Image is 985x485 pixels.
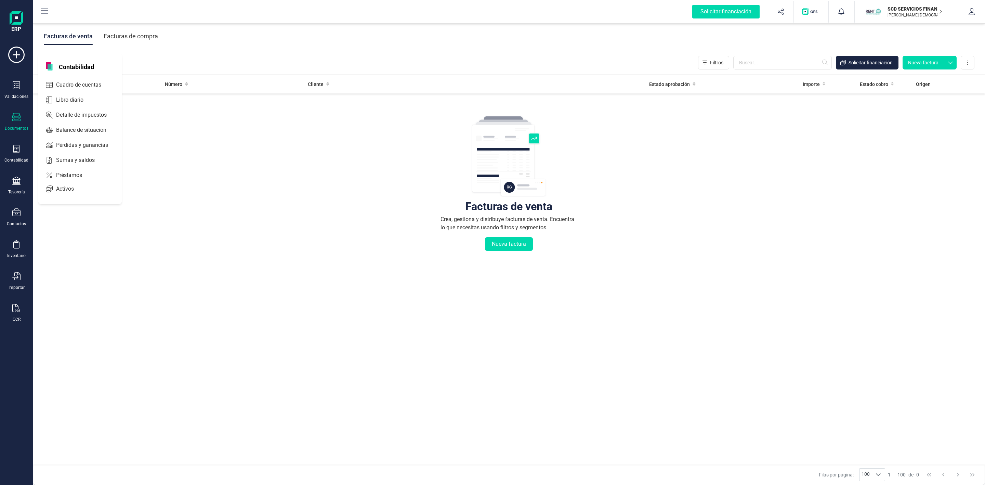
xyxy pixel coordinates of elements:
span: Solicitar financiación [849,59,893,66]
span: 100 [897,471,906,478]
span: 1 [888,471,891,478]
button: Logo de OPS [798,1,824,23]
span: Balance de situación [53,126,119,134]
button: Solicitar financiación [684,1,768,23]
div: Facturas de venta [465,203,552,210]
div: Solicitar financiación [692,5,760,18]
div: Inventario [7,253,26,258]
div: Facturas de venta [44,27,93,45]
span: 0 [916,471,919,478]
div: Filas por página: [819,468,885,481]
button: Solicitar financiación [836,56,898,69]
span: de [908,471,914,478]
div: Crea, gestiona y distribuye facturas de venta. Encuentra lo que necesitas usando filtros y segmen... [441,215,577,232]
img: img-empty-table.svg [471,115,547,197]
button: First Page [922,468,935,481]
input: Buscar... [733,56,832,69]
div: Contactos [7,221,26,227]
div: Importar [9,285,25,290]
img: Logo Finanedi [10,11,23,33]
button: Next Page [951,468,964,481]
div: Facturas de compra [104,27,158,45]
span: Estado aprobación [649,81,690,88]
span: Número [165,81,182,88]
span: Sumas y saldos [53,156,107,164]
span: Filtros [710,59,723,66]
div: - [888,471,919,478]
button: Nueva factura [903,56,944,69]
span: Origen [916,81,931,88]
span: Contabilidad [55,62,98,71]
div: Documentos [5,126,28,131]
div: Tesorería [8,189,25,195]
span: Cliente [308,81,324,88]
span: Cuadro de cuentas [53,81,114,89]
span: 100 [859,469,872,481]
img: Logo de OPS [802,8,820,15]
span: Activos [53,185,86,193]
button: SCSCD SERVICIOS FINANCIEROS SL[PERSON_NAME][DEMOGRAPHIC_DATA][DEMOGRAPHIC_DATA] [863,1,950,23]
div: Contabilidad [4,157,28,163]
span: Importe [803,81,820,88]
button: Nueva factura [485,237,533,251]
button: Filtros [698,56,729,69]
button: Last Page [966,468,979,481]
span: Préstamos [53,171,94,179]
span: Estado cobro [860,81,888,88]
div: Validaciones [4,94,28,99]
p: SCD SERVICIOS FINANCIEROS SL [888,5,942,12]
img: SC [866,4,881,19]
button: Previous Page [937,468,950,481]
span: Libro diario [53,96,96,104]
span: Detalle de impuestos [53,111,119,119]
p: [PERSON_NAME][DEMOGRAPHIC_DATA][DEMOGRAPHIC_DATA] [888,12,942,18]
div: OCR [13,317,21,322]
span: Pérdidas y ganancias [53,141,120,149]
